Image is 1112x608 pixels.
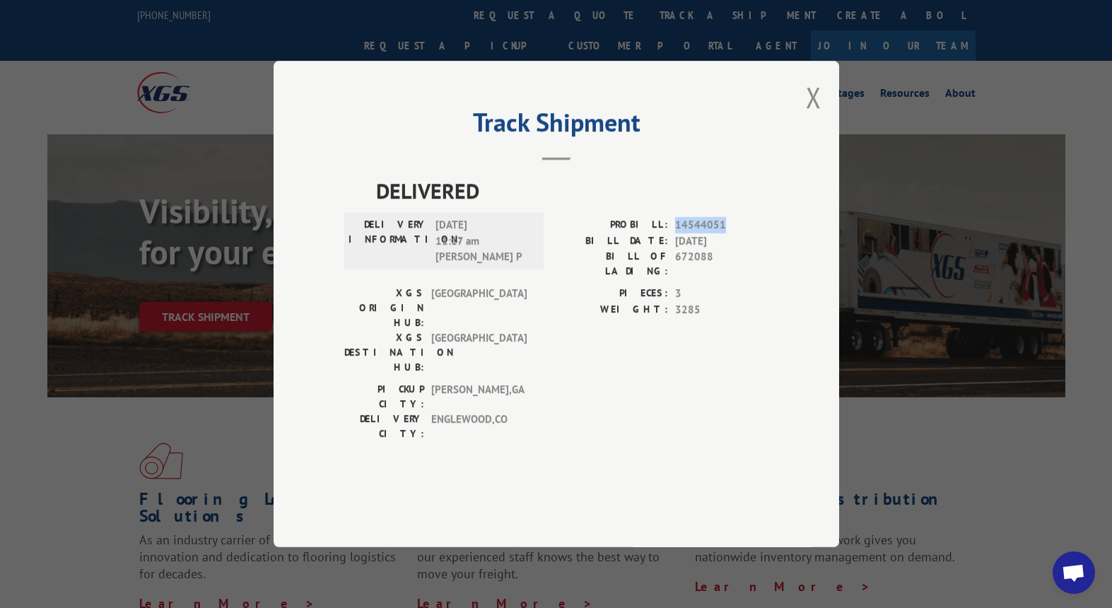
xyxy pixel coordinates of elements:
span: [DATE] [675,233,768,250]
span: 3285 [675,302,768,318]
label: PICKUP CITY: [344,382,424,411]
span: 672088 [675,249,768,279]
span: [GEOGRAPHIC_DATA] [431,286,527,330]
span: [PERSON_NAME] , GA [431,382,527,411]
span: 3 [675,286,768,302]
label: BILL DATE: [556,233,668,250]
label: XGS DESTINATION HUB: [344,330,424,375]
label: PROBILL: [556,217,668,233]
label: DELIVERY INFORMATION: [349,217,428,265]
h2: Track Shipment [344,112,768,139]
span: [GEOGRAPHIC_DATA] [431,330,527,375]
label: PIECES: [556,286,668,302]
label: DELIVERY CITY: [344,411,424,441]
label: WEIGHT: [556,302,668,318]
span: DELIVERED [376,175,768,206]
a: Open chat [1053,551,1095,594]
button: Close modal [806,78,821,116]
span: [DATE] 11:17 am [PERSON_NAME] P [435,217,531,265]
span: 14544051 [675,217,768,233]
span: ENGLEWOOD , CO [431,411,527,441]
label: BILL OF LADING: [556,249,668,279]
label: XGS ORIGIN HUB: [344,286,424,330]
